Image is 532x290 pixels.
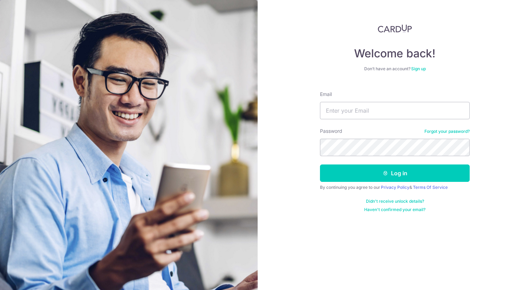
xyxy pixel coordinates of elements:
[320,102,470,119] input: Enter your Email
[424,129,470,134] a: Forgot your password?
[366,199,424,204] a: Didn't receive unlock details?
[413,185,448,190] a: Terms Of Service
[378,24,412,33] img: CardUp Logo
[364,207,425,212] a: Haven't confirmed your email?
[320,128,342,135] label: Password
[320,47,470,61] h4: Welcome back!
[320,66,470,72] div: Don’t have an account?
[381,185,409,190] a: Privacy Policy
[411,66,426,71] a: Sign up
[320,164,470,182] button: Log in
[320,91,332,98] label: Email
[320,185,470,190] div: By continuing you agree to our &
